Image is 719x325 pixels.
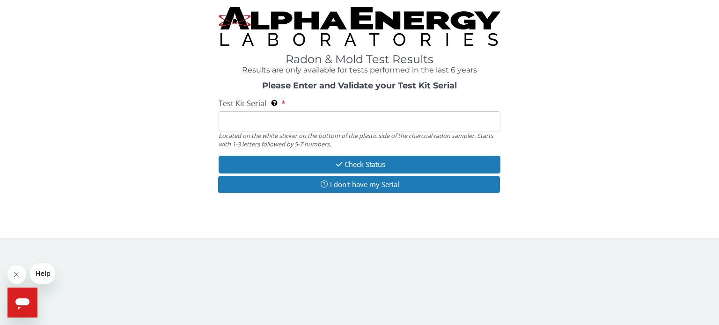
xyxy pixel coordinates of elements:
[219,7,500,46] img: TightCrop.jpg
[219,156,500,173] button: Check Status
[30,263,55,284] iframe: Message from company
[218,176,500,193] button: I don't have my Serial
[219,53,500,65] h1: Radon & Mold Test Results
[7,288,37,318] iframe: Button to launch messaging window
[219,66,500,74] h4: Results are only available for tests performed in the last 6 years
[262,80,457,91] strong: Please Enter and Validate your Test Kit Serial
[219,98,266,108] span: Test Kit Serial
[7,265,26,284] iframe: Close message
[219,131,500,149] div: Located on the white sticker on the bottom of the plastic side of the charcoal radon sampler. Sta...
